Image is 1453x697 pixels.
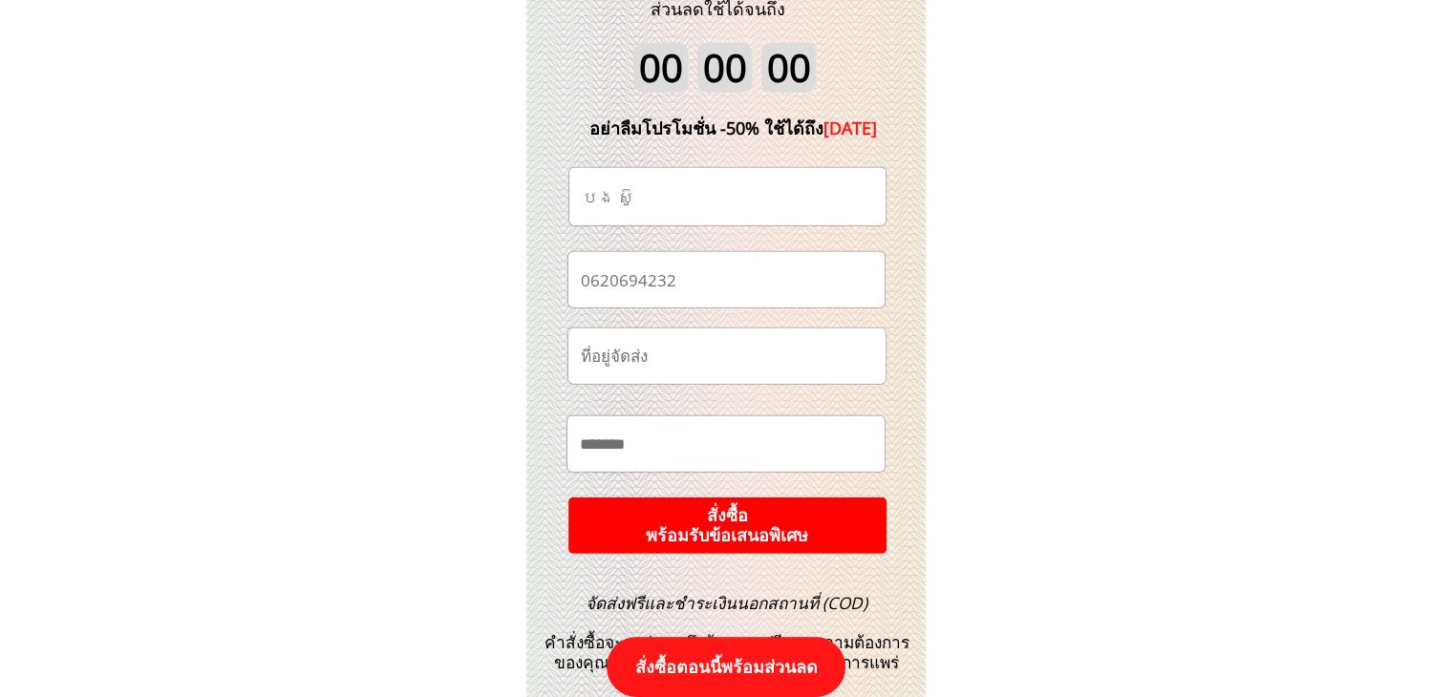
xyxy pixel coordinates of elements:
p: สั่งซื้อตอนนี้พร้อมส่วนลด [607,637,845,697]
input: ชื่อ-นามสกุล [577,168,878,225]
div: อย่าลืมโปรโมชั่น -50% ใช้ได้ถึง [561,115,907,142]
p: สั่งซื้อ พร้อมรับข้อเสนอพิเศษ [552,495,902,557]
input: เบอร์โทรศัพท์ [576,252,877,306]
span: จัดส่งฟรีและชำระเงินนอกสถานที่ (COD) [586,592,867,614]
span: [DATE] [823,116,877,139]
h3: คำสั่งซื้อจะถูกส่งตรงถึงบ้านคุณฟรีตามความต้องการของคุณในขณะที่ปิดมาตรฐานการป้องกันการแพร่ระบาด [533,594,921,693]
input: ที่อยู่จัดส่ง [576,328,878,384]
